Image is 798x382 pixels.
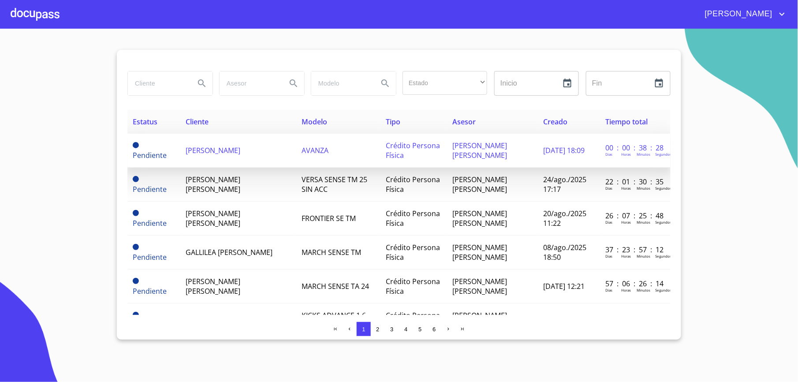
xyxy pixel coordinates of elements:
[656,186,672,191] p: Segundos
[543,243,586,262] span: 08/ago./2025 18:50
[357,322,371,336] button: 1
[606,245,665,255] p: 37 : 23 : 57 : 12
[543,281,585,291] span: [DATE] 12:21
[386,277,440,296] span: Crédito Persona Física
[656,288,672,292] p: Segundos
[386,243,440,262] span: Crédito Persona Física
[698,7,777,21] span: [PERSON_NAME]
[543,117,567,127] span: Creado
[385,322,399,336] button: 3
[606,211,665,221] p: 26 : 07 : 25 : 48
[386,141,440,160] span: Crédito Persona Física
[128,71,188,95] input: search
[427,322,441,336] button: 6
[133,244,139,250] span: Pendiente
[543,146,585,155] span: [DATE] 18:09
[606,313,665,322] p: 60 : 23 : 19 : 04
[386,311,440,330] span: Crédito Persona Física
[375,73,396,94] button: Search
[637,186,651,191] p: Minutos
[133,278,139,284] span: Pendiente
[386,209,440,228] span: Crédito Persona Física
[133,142,139,148] span: Pendiente
[302,213,356,223] span: FRONTIER SE TM
[637,152,651,157] p: Minutos
[606,117,648,127] span: Tiempo total
[622,152,631,157] p: Horas
[606,254,613,258] p: Dias
[622,288,631,292] p: Horas
[186,117,209,127] span: Cliente
[622,254,631,258] p: Horas
[622,220,631,225] p: Horas
[133,150,167,160] span: Pendiente
[543,175,586,194] span: 24/ago./2025 17:17
[452,209,507,228] span: [PERSON_NAME] [PERSON_NAME]
[186,247,272,257] span: GALLILEA [PERSON_NAME]
[133,184,167,194] span: Pendiente
[452,311,507,330] span: [PERSON_NAME] [PERSON_NAME]
[606,279,665,288] p: 57 : 06 : 26 : 14
[433,326,436,333] span: 6
[133,252,167,262] span: Pendiente
[191,73,213,94] button: Search
[302,281,369,291] span: MARCH SENSE TA 24
[606,186,613,191] p: Dias
[311,71,371,95] input: search
[404,326,407,333] span: 4
[386,175,440,194] span: Crédito Persona Física
[452,141,507,160] span: [PERSON_NAME] [PERSON_NAME]
[302,146,328,155] span: AVANZA
[186,209,240,228] span: [PERSON_NAME] [PERSON_NAME]
[606,177,665,187] p: 22 : 01 : 30 : 35
[371,322,385,336] button: 2
[656,254,672,258] p: Segundos
[399,322,413,336] button: 4
[622,186,631,191] p: Horas
[656,220,672,225] p: Segundos
[543,209,586,228] span: 20/ago./2025 11:22
[606,288,613,292] p: Dias
[452,175,507,194] span: [PERSON_NAME] [PERSON_NAME]
[362,326,365,333] span: 1
[606,143,665,153] p: 00 : 00 : 38 : 28
[452,243,507,262] span: [PERSON_NAME] [PERSON_NAME]
[637,254,651,258] p: Minutos
[133,176,139,182] span: Pendiente
[656,152,672,157] p: Segundos
[390,326,393,333] span: 3
[302,117,327,127] span: Modelo
[403,71,487,95] div: ​
[133,117,157,127] span: Estatus
[418,326,421,333] span: 5
[452,277,507,296] span: [PERSON_NAME] [PERSON_NAME]
[133,218,167,228] span: Pendiente
[376,326,379,333] span: 2
[606,152,613,157] p: Dias
[698,7,787,21] button: account of current user
[386,117,400,127] span: Tipo
[302,175,367,194] span: VERSA SENSE TM 25 SIN ACC
[302,311,366,330] span: KICKS ADVANCE 1 6 LTS CVT
[220,71,280,95] input: search
[133,286,167,296] span: Pendiente
[413,322,427,336] button: 5
[133,210,139,216] span: Pendiente
[637,288,651,292] p: Minutos
[283,73,304,94] button: Search
[606,220,613,225] p: Dias
[637,220,651,225] p: Minutos
[186,175,240,194] span: [PERSON_NAME] [PERSON_NAME]
[452,117,476,127] span: Asesor
[186,277,240,296] span: [PERSON_NAME] [PERSON_NAME]
[133,312,139,318] span: Pendiente
[302,247,361,257] span: MARCH SENSE TM
[186,146,240,155] span: [PERSON_NAME]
